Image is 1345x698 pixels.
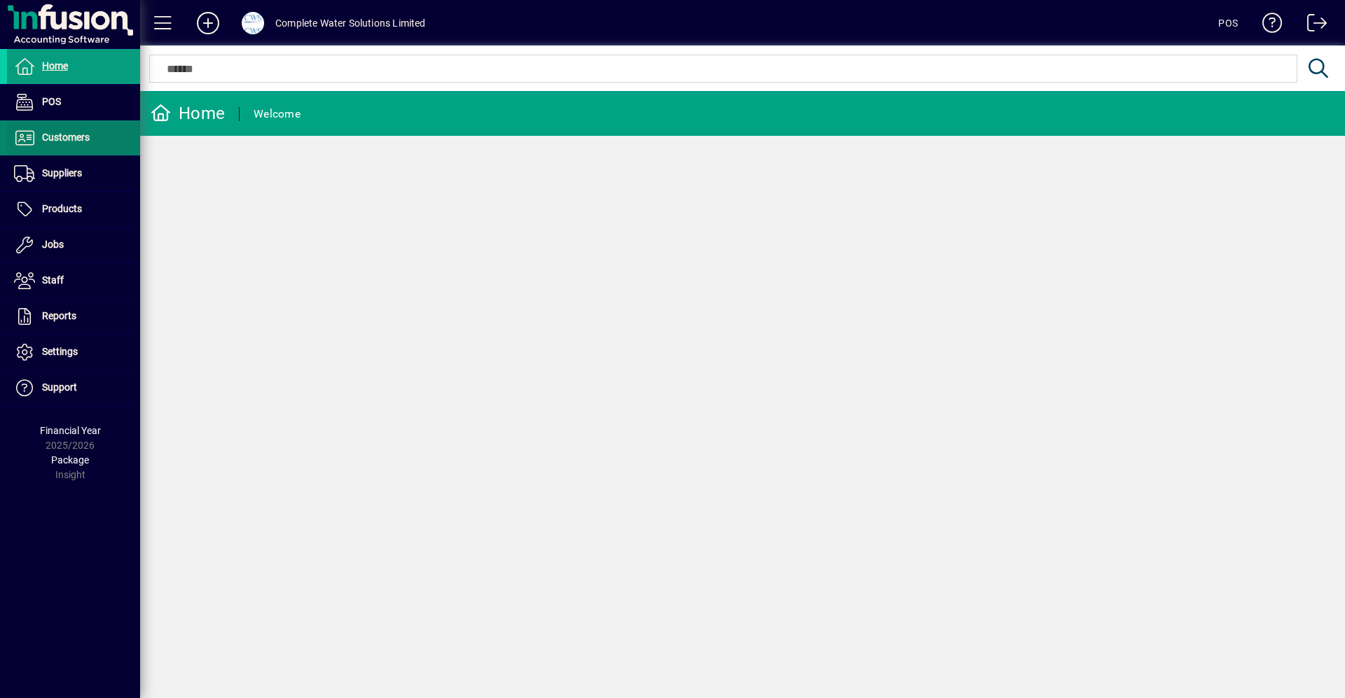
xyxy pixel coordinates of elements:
[7,228,140,263] a: Jobs
[42,274,64,286] span: Staff
[7,335,140,370] a: Settings
[7,120,140,155] a: Customers
[42,346,78,357] span: Settings
[7,192,140,227] a: Products
[42,132,90,143] span: Customers
[7,370,140,405] a: Support
[51,454,89,466] span: Package
[254,103,301,125] div: Welcome
[42,167,82,179] span: Suppliers
[186,11,230,36] button: Add
[1218,12,1238,34] div: POS
[1297,3,1327,48] a: Logout
[7,263,140,298] a: Staff
[42,60,68,71] span: Home
[7,156,140,191] a: Suppliers
[42,239,64,250] span: Jobs
[42,96,61,107] span: POS
[42,382,77,393] span: Support
[1252,3,1283,48] a: Knowledge Base
[42,310,76,321] span: Reports
[42,203,82,214] span: Products
[7,85,140,120] a: POS
[7,299,140,334] a: Reports
[275,12,426,34] div: Complete Water Solutions Limited
[151,102,225,125] div: Home
[230,11,275,36] button: Profile
[40,425,101,436] span: Financial Year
